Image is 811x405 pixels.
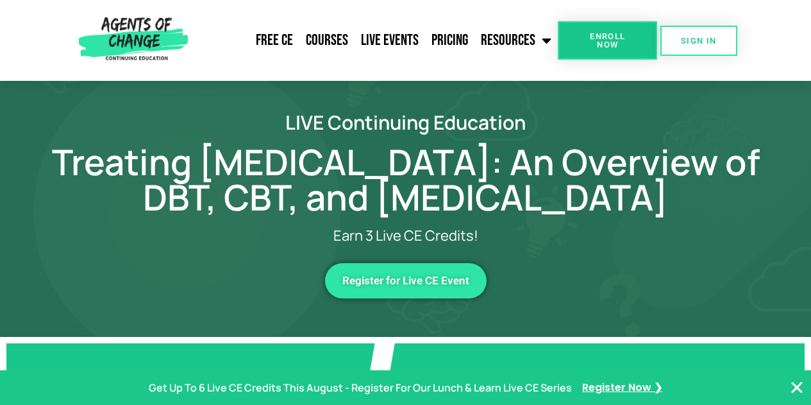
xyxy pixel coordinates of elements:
a: Register Now ❯ [582,379,662,397]
h2: LIVE Continuing Education [40,113,771,132]
a: Courses [299,24,355,56]
a: SIGN IN [660,26,737,56]
span: Enroll Now [578,32,637,49]
h1: Treating [MEDICAL_DATA]: An Overview of DBT, CBT, and [MEDICAL_DATA] [40,144,771,215]
a: Enroll Now [558,21,657,60]
p: Earn 3 Live CE Credits! [92,228,720,244]
button: Close Banner [789,380,805,395]
span: SIGN IN [681,37,717,45]
a: Resources [474,24,558,56]
a: Live Events [355,24,425,56]
span: Register for Live CE Event [342,275,469,286]
nav: Menu [193,24,558,56]
a: Free CE [249,24,299,56]
p: Get Up To 6 Live CE Credits This August - Register For Our Lunch & Learn Live CE Series [149,379,572,397]
a: Pricing [425,24,474,56]
a: Register for Live CE Event [325,263,487,298]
